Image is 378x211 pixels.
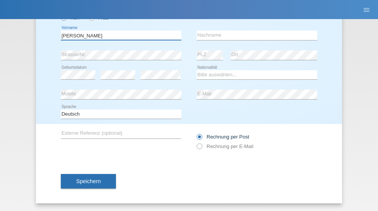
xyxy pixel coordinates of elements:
[197,134,249,140] label: Rechnung per Post
[359,7,374,12] a: menu
[197,143,253,149] label: Rechnung per E-Mail
[363,6,370,14] i: menu
[61,174,116,188] button: Speichern
[76,178,101,184] span: Speichern
[197,143,202,153] input: Rechnung per E-Mail
[197,134,202,143] input: Rechnung per Post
